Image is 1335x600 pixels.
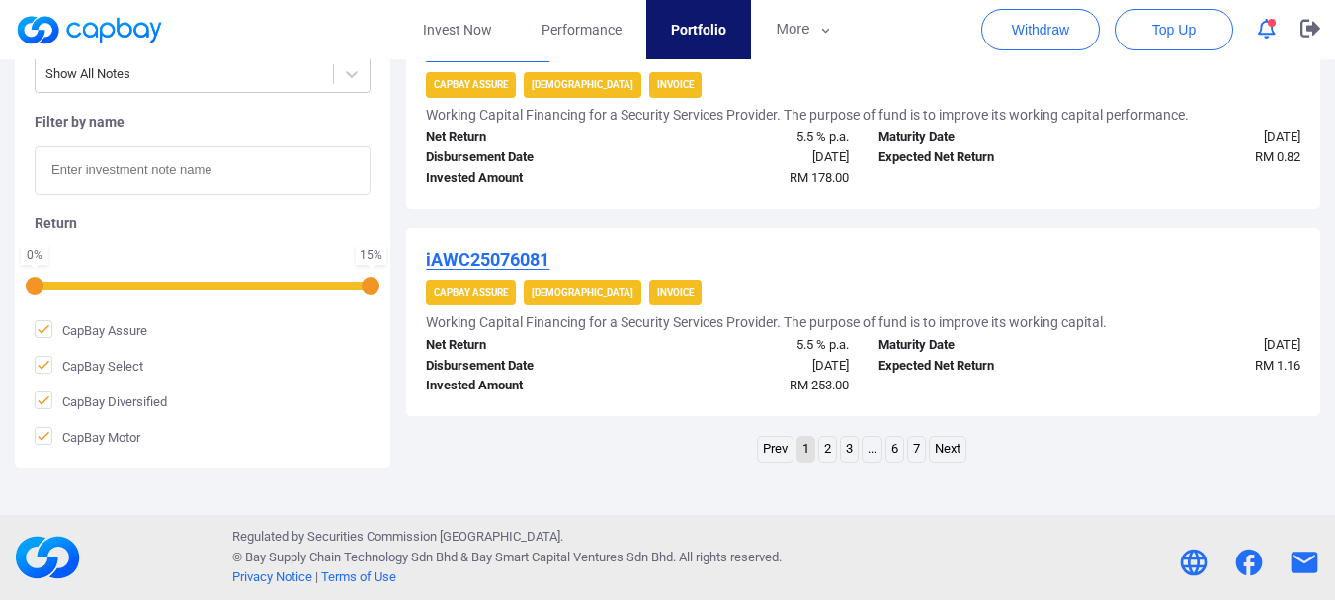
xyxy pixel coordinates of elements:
span: CapBay Diversified [35,391,167,411]
strong: Invoice [657,287,694,298]
a: Privacy Notice [232,569,312,584]
div: Disbursement Date [411,147,637,168]
a: Page 6 [886,437,903,462]
span: Top Up [1152,20,1196,40]
button: Withdraw [981,9,1100,50]
button: Top Up [1115,9,1233,50]
div: [DATE] [637,356,864,377]
a: ... [863,437,881,462]
div: Invested Amount [411,168,637,189]
div: [DATE] [1089,335,1315,356]
span: Performance [542,19,622,41]
span: RM 0.82 [1255,149,1300,164]
strong: CapBay Assure [434,287,508,298]
input: Enter investment note name [35,146,371,195]
a: Page 2 [819,437,836,462]
h5: Return [35,214,371,232]
h5: Filter by name [35,113,371,130]
p: Regulated by Securities Commission [GEOGRAPHIC_DATA]. © Bay Supply Chain Technology Sdn Bhd & . A... [232,527,782,588]
div: Invested Amount [411,376,637,396]
u: iAWC25072733 [426,42,549,62]
span: RM 1.16 [1255,358,1300,373]
h5: Working Capital Financing for a Security Services Provider. The purpose of fund is to improve its... [426,106,1189,124]
div: 0 % [25,249,44,261]
span: Portfolio [671,19,726,41]
div: Disbursement Date [411,356,637,377]
a: Page 1 is your current page [797,437,814,462]
span: CapBay Motor [35,427,140,447]
a: Terms of Use [321,569,396,584]
div: Expected Net Return [864,147,1090,168]
span: RM 253.00 [790,378,849,392]
div: Net Return [411,335,637,356]
div: 15 % [360,249,382,261]
h5: Working Capital Financing for a Security Services Provider. The purpose of fund is to improve its... [426,313,1107,331]
strong: [DEMOGRAPHIC_DATA] [532,79,633,90]
div: Expected Net Return [864,356,1090,377]
span: RM 178.00 [790,170,849,185]
span: Bay Smart Capital Ventures Sdn Bhd [471,550,673,564]
span: CapBay Assure [35,320,147,340]
a: Page 7 [908,437,925,462]
strong: CapBay Assure [434,79,508,90]
span: CapBay Select [35,356,143,376]
div: [DATE] [637,147,864,168]
div: 5.5 % p.a. [637,335,864,356]
img: footerLogo [15,525,80,590]
div: 5.5 % p.a. [637,128,864,148]
a: Next page [930,437,965,462]
u: iAWC25076081 [426,249,549,270]
a: Page 3 [841,437,858,462]
div: Maturity Date [864,335,1090,356]
div: [DATE] [1089,128,1315,148]
div: Net Return [411,128,637,148]
a: Previous page [758,437,793,462]
strong: [DEMOGRAPHIC_DATA] [532,287,633,298]
strong: Invoice [657,79,694,90]
div: Maturity Date [864,128,1090,148]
